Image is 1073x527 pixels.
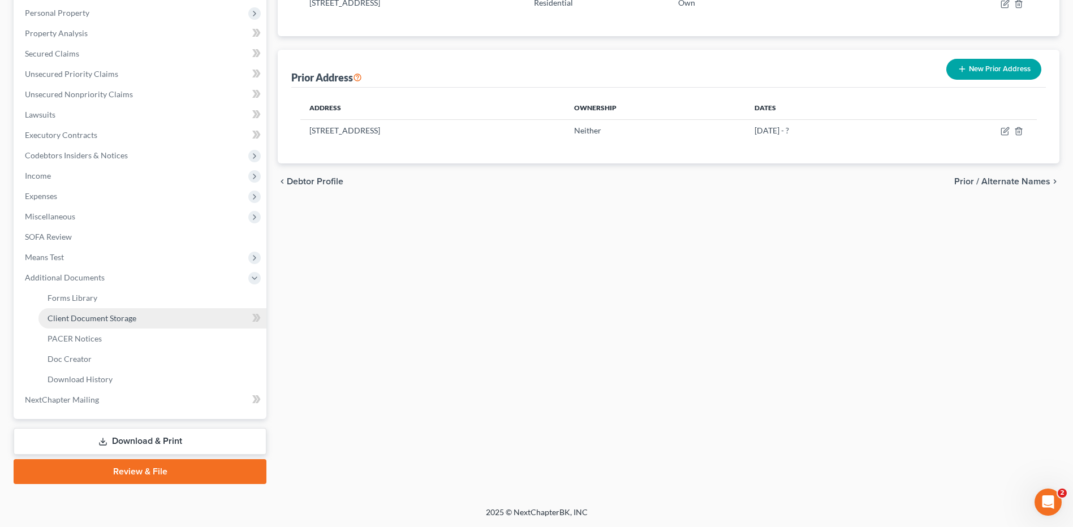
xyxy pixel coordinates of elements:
[16,23,266,44] a: Property Analysis
[16,125,266,145] a: Executory Contracts
[25,49,79,58] span: Secured Claims
[300,97,565,119] th: Address
[1058,489,1067,498] span: 2
[287,177,343,186] span: Debtor Profile
[746,97,902,119] th: Dates
[48,313,136,323] span: Client Document Storage
[48,293,97,303] span: Forms Library
[25,273,105,282] span: Additional Documents
[25,89,133,99] span: Unsecured Nonpriority Claims
[38,288,266,308] a: Forms Library
[14,459,266,484] a: Review & File
[25,395,99,404] span: NextChapter Mailing
[565,119,746,141] td: Neither
[38,308,266,329] a: Client Document Storage
[38,349,266,369] a: Doc Creator
[25,69,118,79] span: Unsecured Priority Claims
[25,191,57,201] span: Expenses
[16,105,266,125] a: Lawsuits
[1035,489,1062,516] iframe: Intercom live chat
[48,354,92,364] span: Doc Creator
[38,329,266,349] a: PACER Notices
[214,507,859,527] div: 2025 © NextChapterBK, INC
[25,252,64,262] span: Means Test
[946,59,1041,80] button: New Prior Address
[16,227,266,247] a: SOFA Review
[25,28,88,38] span: Property Analysis
[25,150,128,160] span: Codebtors Insiders & Notices
[25,211,75,221] span: Miscellaneous
[16,64,266,84] a: Unsecured Priority Claims
[14,428,266,455] a: Download & Print
[291,71,362,84] div: Prior Address
[48,334,102,343] span: PACER Notices
[954,177,1059,186] button: Prior / Alternate Names chevron_right
[16,84,266,105] a: Unsecured Nonpriority Claims
[25,232,72,241] span: SOFA Review
[16,390,266,410] a: NextChapter Mailing
[565,97,746,119] th: Ownership
[278,177,343,186] button: chevron_left Debtor Profile
[1050,177,1059,186] i: chevron_right
[300,119,565,141] td: [STREET_ADDRESS]
[954,177,1050,186] span: Prior / Alternate Names
[25,130,97,140] span: Executory Contracts
[278,177,287,186] i: chevron_left
[746,119,902,141] td: [DATE] - ?
[38,369,266,390] a: Download History
[25,171,51,180] span: Income
[48,374,113,384] span: Download History
[16,44,266,64] a: Secured Claims
[25,8,89,18] span: Personal Property
[25,110,55,119] span: Lawsuits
